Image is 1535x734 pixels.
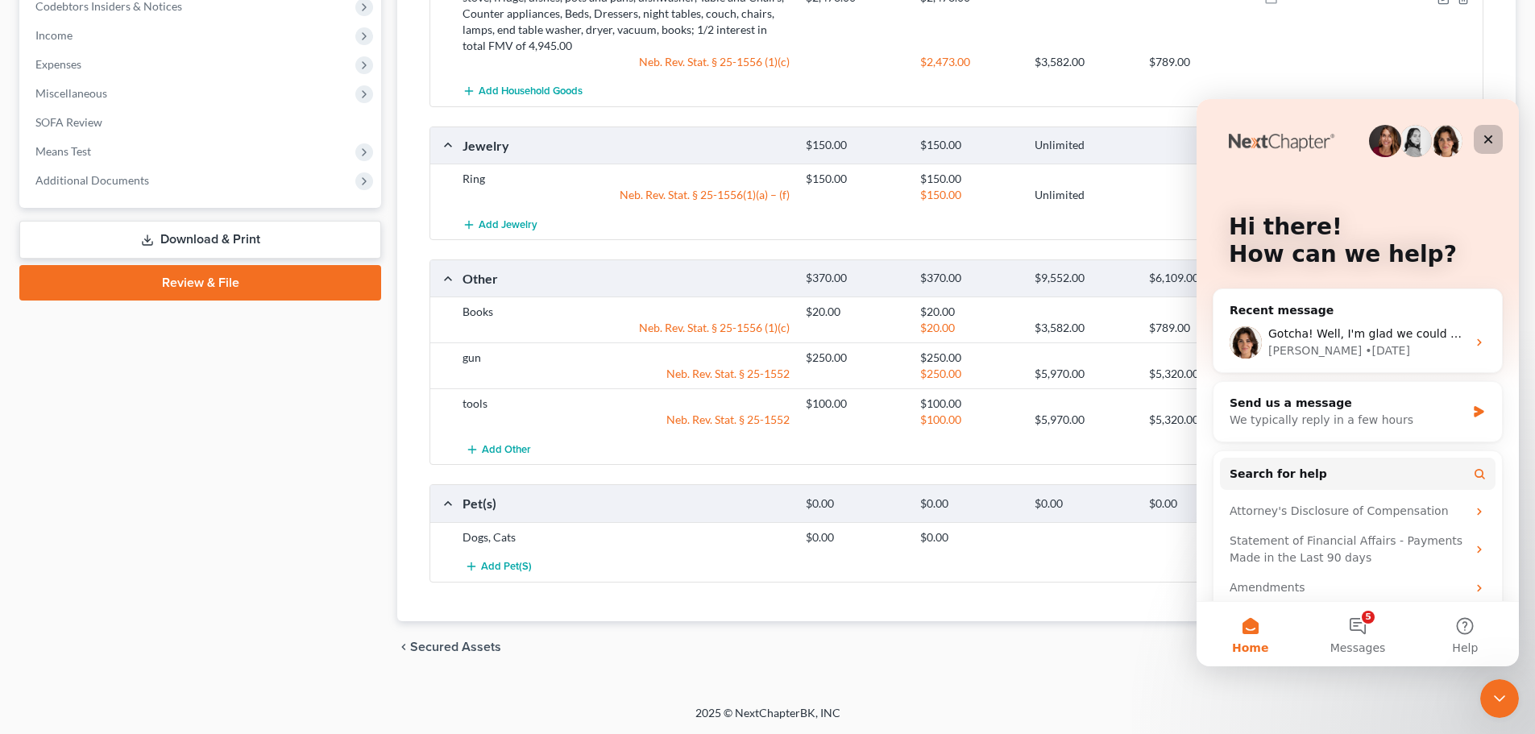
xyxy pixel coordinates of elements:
div: $0.00 [1027,496,1141,512]
div: $0.00 [798,529,912,545]
div: $789.00 [1141,54,1255,70]
div: $100.00 [798,396,912,412]
div: $250.00 [798,350,912,366]
div: Unlimited [1027,187,1141,203]
div: Unlimited [1027,138,1141,153]
span: Expenses [35,57,81,71]
button: Messages [107,503,214,567]
div: $0.00 [1141,496,1255,512]
div: $20.00 [798,304,912,320]
div: $6,109.00 [1141,271,1255,286]
div: $20.00 [912,320,1027,336]
div: Books [454,304,798,320]
div: Ring [454,171,798,187]
div: Neb. Rev. Stat. § 25-1556 (1)(c) [454,320,798,336]
div: $150.00 [912,171,1027,187]
span: Messages [134,543,189,554]
div: • [DATE] [168,243,214,260]
div: $5,320.00 [1141,366,1255,382]
div: $2,473.00 [912,54,1027,70]
a: Review & File [19,265,381,301]
span: Additional Documents [35,173,149,187]
div: $370.00 [798,271,912,286]
div: Close [277,26,306,55]
div: $9,552.00 [1027,271,1141,286]
button: Add Other [463,434,533,464]
div: $3,582.00 [1027,320,1141,336]
div: $250.00 [912,350,1027,366]
div: $5,970.00 [1027,366,1141,382]
div: $100.00 [912,412,1027,428]
span: Secured Assets [410,641,501,653]
div: Neb. Rev. Stat. § 25-1556 (1)(c) [454,54,798,70]
div: $3,582.00 [1027,54,1141,70]
div: Send us a message [33,296,269,313]
div: $100.00 [912,396,1027,412]
div: $150.00 [798,138,912,153]
div: tools [454,396,798,412]
div: $370.00 [912,271,1027,286]
div: $150.00 [912,138,1027,153]
div: $0.00 [798,496,912,512]
div: Pet(s) [454,495,798,512]
div: $0.00 [912,496,1027,512]
div: Attorney's Disclosure of Compensation [33,404,270,421]
div: $0.00 [912,529,1027,545]
span: Add Pet(s) [481,561,532,574]
div: We typically reply in a few hours [33,313,269,330]
div: $150.00 [798,171,912,187]
span: Gotcha! Well, I'm glad we could provide some clarity for you. If you need help updating your cred... [72,228,1017,241]
div: Attorney's Disclosure of Compensation [23,397,299,427]
div: Amendments [23,474,299,504]
span: Add Household Goods [479,85,583,98]
div: gun [454,350,798,366]
div: Statement of Financial Affairs - Payments Made in the Last 90 days [33,433,270,467]
div: $5,970.00 [1027,412,1141,428]
div: $20.00 [912,304,1027,320]
span: Search for help [33,367,131,384]
div: $5,320.00 [1141,412,1255,428]
div: $789.00 [1141,320,1255,336]
span: SOFA Review [35,115,102,129]
div: Dogs, Cats [454,529,798,545]
div: Neb. Rev. Stat. § 25-1552 [454,366,798,382]
button: chevron_left Secured Assets [397,641,501,653]
button: Search for help [23,359,299,391]
div: Other [454,270,798,287]
a: Download & Print [19,221,381,259]
div: Neb. Rev. Stat. § 25-1556(1)(a) – (f) [454,187,798,203]
a: SOFA Review [23,108,381,137]
div: Jewelry [454,137,798,154]
span: Miscellaneous [35,86,107,100]
span: Income [35,28,73,42]
span: Add Other [482,443,531,456]
span: Add Jewelry [479,218,537,231]
i: chevron_left [397,641,410,653]
div: 2025 © NextChapterBK, INC [309,705,1227,734]
div: Send us a messageWe typically reply in a few hours [16,282,306,343]
div: $250.00 [912,366,1027,382]
button: Help [215,503,322,567]
button: Add Jewelry [463,209,537,239]
div: [PERSON_NAME] [72,243,165,260]
div: $150.00 [912,187,1027,203]
span: Help [255,543,281,554]
button: Add Household Goods [463,77,583,106]
div: Statement of Financial Affairs - Payments Made in the Last 90 days [23,427,299,474]
span: Home [35,543,72,554]
iframe: Intercom live chat [1197,99,1519,666]
button: Add Pet(s) [463,552,533,582]
span: Means Test [35,144,91,158]
div: Neb. Rev. Stat. § 25-1552 [454,412,798,428]
iframe: Intercom live chat [1480,679,1519,718]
